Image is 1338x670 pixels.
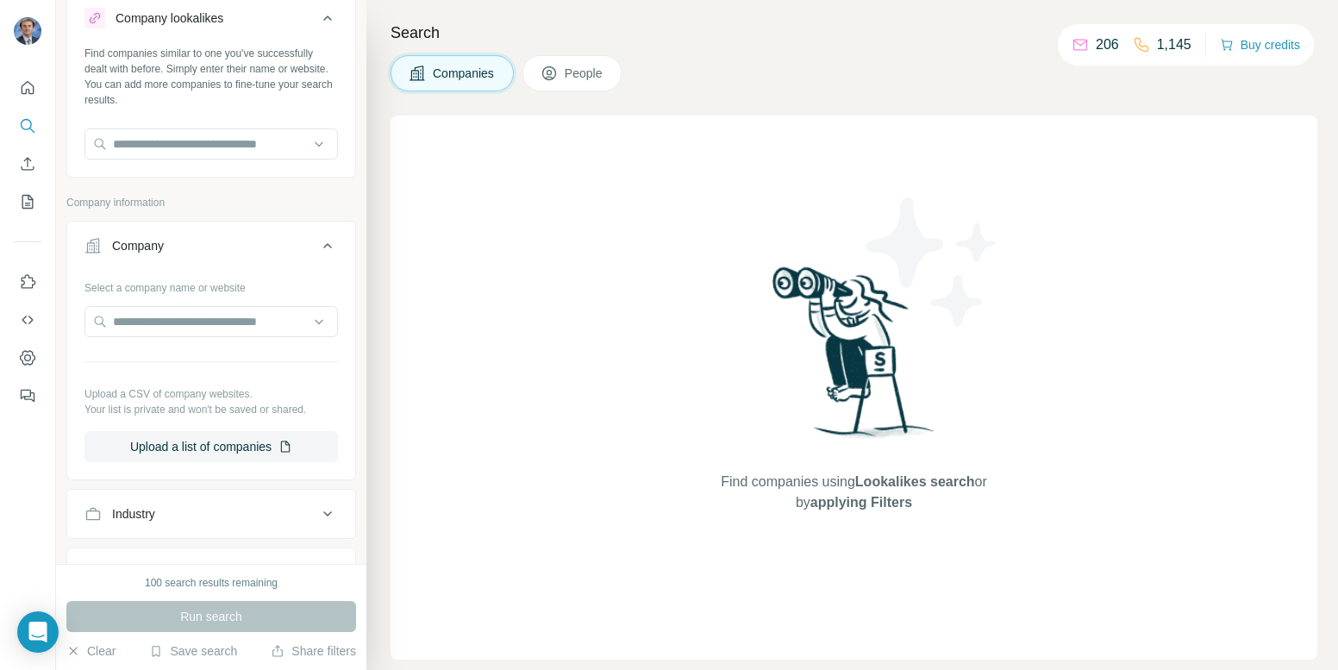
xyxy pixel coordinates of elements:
[855,474,975,489] span: Lookalikes search
[67,225,355,273] button: Company
[149,642,237,660] button: Save search
[112,237,164,254] div: Company
[14,304,41,335] button: Use Surfe API
[433,65,496,82] span: Companies
[66,642,116,660] button: Clear
[14,110,41,141] button: Search
[14,342,41,373] button: Dashboard
[271,642,356,660] button: Share filters
[810,495,912,510] span: applying Filters
[145,575,278,591] div: 100 search results remaining
[84,386,338,402] p: Upload a CSV of company websites.
[14,380,41,411] button: Feedback
[112,505,155,523] div: Industry
[67,493,355,535] button: Industry
[14,72,41,103] button: Quick start
[84,273,338,296] div: Select a company name or website
[84,402,338,417] p: Your list is private and won't be saved or shared.
[66,195,356,210] p: Company information
[17,611,59,653] div: Open Intercom Messenger
[854,185,1010,340] img: Surfe Illustration - Stars
[84,46,338,108] div: Find companies similar to one you've successfully dealt with before. Simply enter their name or w...
[716,472,991,513] span: Find companies using or by
[765,262,944,454] img: Surfe Illustration - Woman searching with binoculars
[1220,33,1300,57] button: Buy credits
[14,17,41,45] img: Avatar
[116,9,223,27] div: Company lookalikes
[84,431,338,462] button: Upload a list of companies
[1157,34,1191,55] p: 1,145
[391,21,1317,45] h4: Search
[67,552,355,593] button: HQ location
[14,148,41,179] button: Enrich CSV
[1096,34,1119,55] p: 206
[14,266,41,297] button: Use Surfe on LinkedIn
[565,65,604,82] span: People
[14,186,41,217] button: My lists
